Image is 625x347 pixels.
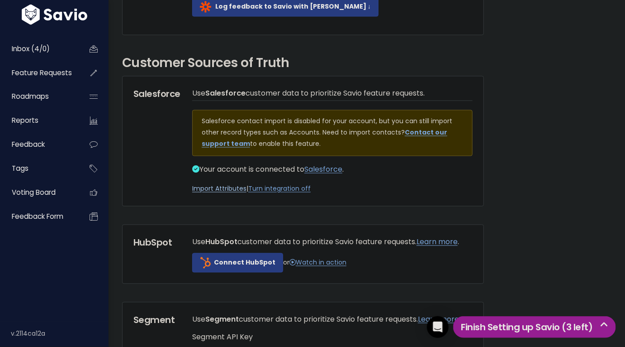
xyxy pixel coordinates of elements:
a: Reports [2,111,75,131]
div: Open Intercom Messenger [427,316,449,338]
div: Salesforce contact import is disabled for your account, but you can still import other record typ... [192,110,473,156]
h3: Customer Sources of Truth [122,53,611,72]
a: Roadmaps [2,87,75,107]
a: Feature Requests [2,63,75,83]
span: Feedback [12,140,45,149]
a: Turn integration off [248,184,311,193]
a: Connect HubSpot [192,253,283,273]
span: Roadmaps [12,92,49,101]
a: Inbox (4/0) [2,39,75,59]
span: Feedback form [12,212,63,222]
h5: Finish Setting up Savio (3 left) [457,320,612,334]
span: Feature Requests [12,68,72,77]
h5: Segment [133,313,179,327]
a: Salesforce [304,164,342,175]
label: Segment API Key [192,331,253,344]
span: HubSpot [205,237,237,247]
a: Learn more [417,237,458,247]
span: Salesforce [205,88,246,99]
div: v.2114ca12a [11,322,109,346]
img: logo-white.9d6f32f41409.svg [19,5,90,25]
p: Use customer data to prioritize Savio feature requests. . [192,313,473,327]
b: Connect HubSpot [214,258,275,267]
b: Log feedback to Savio with [PERSON_NAME] ↓ [215,2,371,11]
p: | [192,183,473,195]
a: Tags [2,159,75,179]
a: Learn more [418,314,459,325]
span: Segment [205,314,239,325]
p: or [192,253,473,273]
span: Reports [12,116,38,125]
p: Use customer data to prioritize Savio feature requests. . [192,236,473,249]
a: Import Attributes [192,184,246,193]
p: Use customer data to prioritize Savio feature requests. [192,87,473,101]
h5: HubSpot [133,236,179,250]
img: zapier-logomark.4c254df5a20f.png [200,1,211,13]
h5: Salesforce [133,87,179,101]
span: Voting Board [12,188,56,198]
span: Tags [12,164,28,173]
a: Feedback [2,135,75,155]
span: Inbox (4/0) [12,44,50,53]
img: hubspot-sprocket-web-color.a5df7d919a38.png [200,257,211,269]
a: Watch in action [289,258,346,267]
a: Feedback form [2,207,75,227]
a: Voting Board [2,183,75,203]
p: Your account is connected to . [192,164,473,177]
